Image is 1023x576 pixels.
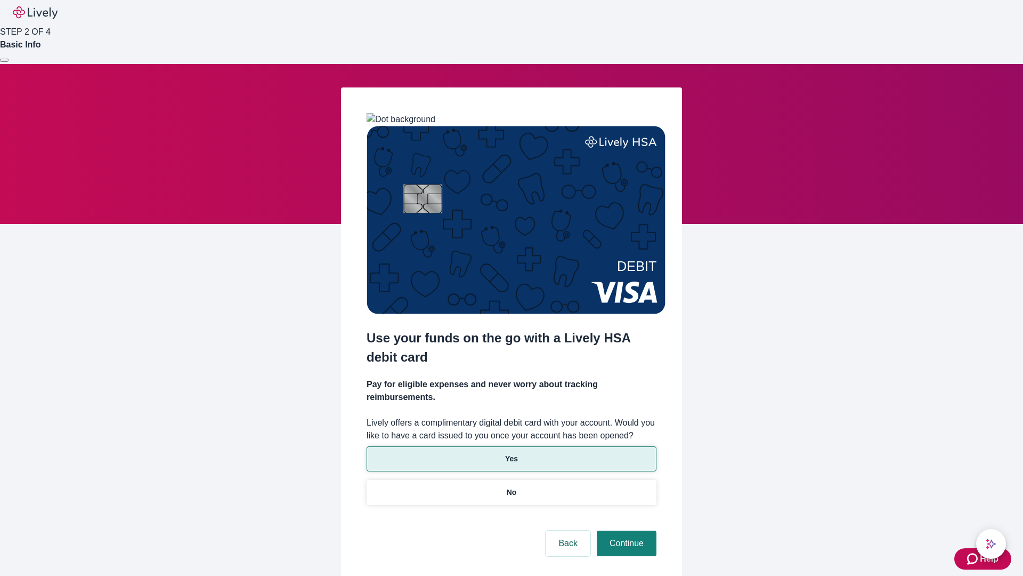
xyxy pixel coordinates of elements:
[507,487,517,498] p: No
[367,329,656,367] h2: Use your funds on the go with a Lively HSA debit card
[367,446,656,471] button: Yes
[367,126,665,314] img: Debit card
[597,531,656,556] button: Continue
[505,453,518,465] p: Yes
[367,417,656,442] label: Lively offers a complimentary digital debit card with your account. Would you like to have a card...
[367,113,435,126] img: Dot background
[367,378,656,404] h4: Pay for eligible expenses and never worry about tracking reimbursements.
[986,539,996,549] svg: Lively AI Assistant
[980,553,998,565] span: Help
[13,6,58,19] img: Lively
[976,529,1006,559] button: chat
[967,553,980,565] svg: Zendesk support icon
[367,480,656,505] button: No
[954,548,1011,570] button: Zendesk support iconHelp
[546,531,590,556] button: Back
